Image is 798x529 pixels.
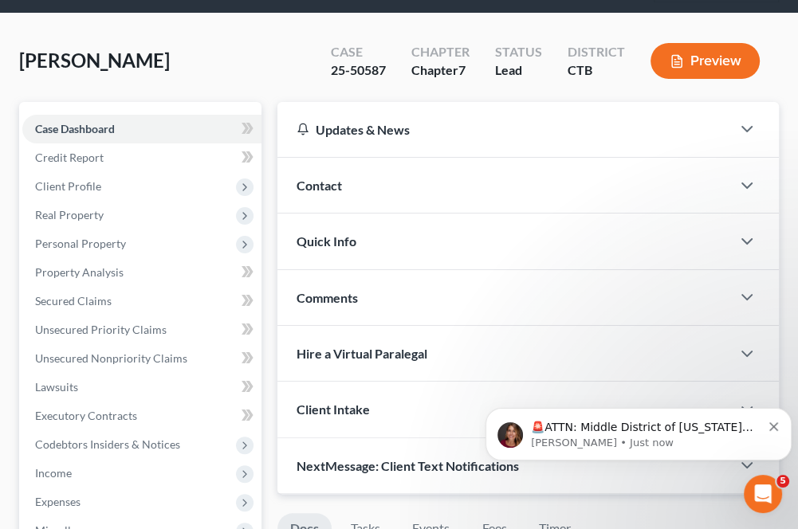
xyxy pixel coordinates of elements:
span: Secured Claims [35,294,112,308]
span: Lawsuits [35,380,78,394]
a: Executory Contracts [22,402,261,430]
span: Hire a Virtual Paralegal [297,346,427,361]
div: Chapter [411,61,470,80]
span: Executory Contracts [35,409,137,422]
span: Quick Info [297,233,356,249]
span: Contact [297,178,342,193]
div: CTB [568,61,625,80]
div: Lead [495,61,542,80]
div: Status [495,43,542,61]
a: Credit Report [22,143,261,172]
iframe: Intercom notifications message [479,374,798,486]
span: Real Property [35,208,104,221]
a: Lawsuits [22,373,261,402]
a: Secured Claims [22,287,261,315]
span: NextMessage: Client Text Notifications [297,458,519,473]
button: Preview [651,43,760,79]
span: Codebtors Insiders & Notices [35,437,180,451]
span: Client Profile [35,179,101,193]
a: Case Dashboard [22,115,261,143]
span: 5 [776,475,789,488]
a: Unsecured Nonpriority Claims [22,344,261,373]
span: Client Intake [297,402,370,417]
span: Personal Property [35,237,126,250]
div: Updates & News [297,121,712,138]
span: Expenses [35,495,81,508]
a: Property Analysis [22,258,261,287]
div: Chapter [411,43,470,61]
span: Unsecured Priority Claims [35,323,167,336]
span: Credit Report [35,151,104,164]
span: Income [35,466,72,480]
div: 25-50587 [331,61,386,80]
span: Case Dashboard [35,122,115,135]
span: 7 [458,62,466,77]
span: Comments [297,290,358,305]
span: Unsecured Nonpriority Claims [35,351,187,365]
span: [PERSON_NAME] [19,49,170,72]
a: Unsecured Priority Claims [22,315,261,344]
div: Case [331,43,386,61]
div: District [568,43,625,61]
span: Property Analysis [35,265,124,279]
iframe: Intercom live chat [744,475,782,513]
